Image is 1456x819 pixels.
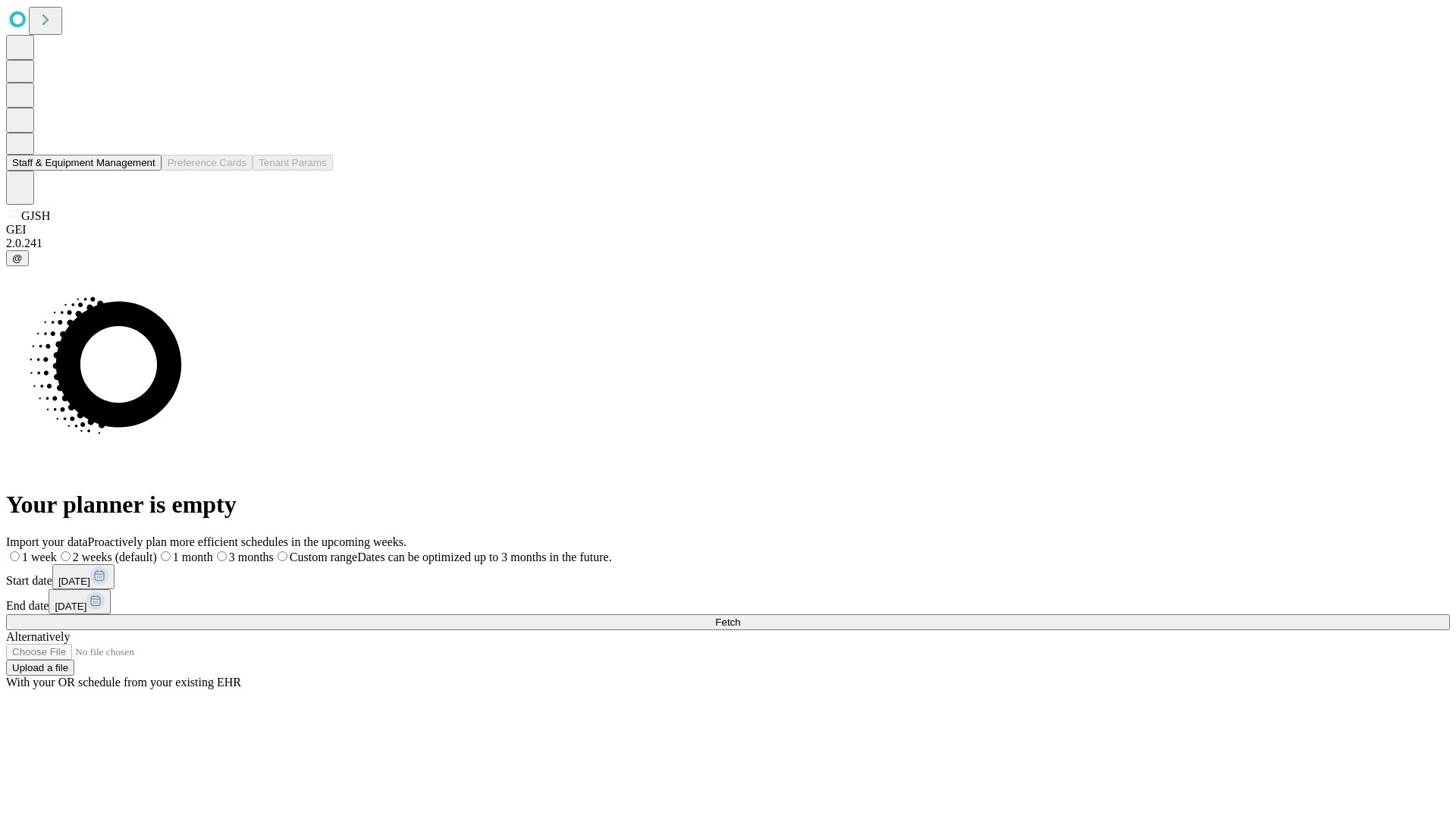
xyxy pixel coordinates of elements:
button: Staff & Equipment Management [6,155,162,171]
button: Fetch [6,614,1450,630]
span: With your OR schedule from your existing EHR [6,676,241,689]
span: Alternatively [6,630,70,643]
span: [DATE] [55,601,86,612]
button: Preference Cards [162,155,253,171]
span: Custom range [290,551,357,563]
button: @ [6,250,29,266]
span: GJSH [21,209,50,222]
button: Upload a file [6,660,74,676]
button: [DATE] [52,564,115,589]
span: Dates can be optimized up to 3 months in the future. [357,551,611,563]
h1: Your planner is empty [6,491,1450,519]
span: 2 weeks (default) [73,551,157,563]
span: Proactively plan more efficient schedules in the upcoming weeks. [88,535,406,548]
div: Start date [6,564,1450,589]
input: 3 months [217,551,227,561]
button: [DATE] [49,589,111,614]
span: 1 week [22,551,57,563]
span: [DATE] [58,576,90,587]
input: 1 month [161,551,171,561]
span: Fetch [715,617,740,628]
div: End date [6,589,1450,614]
span: @ [12,253,23,264]
span: 1 month [173,551,213,563]
input: 1 week [10,551,20,561]
input: 2 weeks (default) [61,551,71,561]
input: Custom rangeDates can be optimized up to 3 months in the future. [278,551,287,561]
span: 3 months [229,551,274,563]
button: Tenant Params [253,155,333,171]
div: GEI [6,223,1450,237]
div: 2.0.241 [6,237,1450,250]
span: Import your data [6,535,88,548]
